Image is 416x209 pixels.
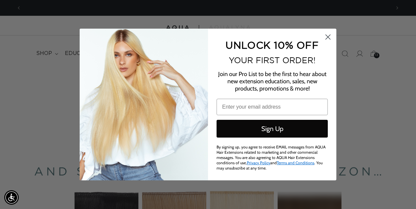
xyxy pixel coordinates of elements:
iframe: Chat Widget [383,177,416,209]
span: By signing up, you agree to receive EMAIL messages from AQUA Hair Extensions related to marketing... [217,144,325,170]
button: Close dialog [322,31,334,43]
button: Sign Up [217,120,328,138]
span: YOUR FIRST ORDER! [229,56,316,65]
img: daab8b0d-f573-4e8c-a4d0-05ad8d765127.png [80,29,208,180]
div: Accessibility Menu [4,190,19,205]
span: UNLOCK 10% OFF [225,39,319,50]
span: Join our Pro List to be the first to hear about new extension education, sales, new products, pro... [218,70,326,92]
a: Terms and Conditions [277,160,314,165]
input: Enter your email address [217,99,328,115]
a: Privacy Policy [247,160,270,165]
